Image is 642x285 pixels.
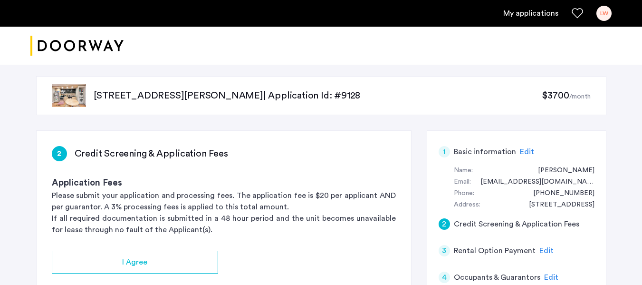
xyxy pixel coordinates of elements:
[52,251,218,274] button: button
[520,148,534,156] span: Edit
[454,272,540,283] h5: Occupants & Guarantors
[454,165,473,177] div: Name:
[524,188,594,199] div: +12033007482
[503,8,558,19] a: My application
[30,28,124,64] img: logo
[94,89,542,102] p: [STREET_ADDRESS][PERSON_NAME] | Application Id: #9128
[542,91,569,100] span: $3700
[602,247,632,275] iframe: chat widget
[454,188,474,199] div: Phone:
[52,213,396,236] p: If all required documentation is submitted in a 48 hour period and the unit becomes unavailable f...
[439,146,450,157] div: 1
[471,177,594,188] div: lwolff@westportps.org
[122,256,147,268] span: I Agree
[454,146,516,157] h5: Basic information
[454,245,536,256] h5: Rental Option Payment
[52,177,396,190] h3: Application Fees
[454,177,471,188] div: Email:
[519,199,594,211] div: 29 Key Rock Road
[544,274,558,281] span: Edit
[52,146,67,161] div: 2
[52,190,396,213] p: Please submit your application and processing fees. The application fee is $20 per applicant AND ...
[596,6,612,21] div: LW
[439,218,450,230] div: 2
[528,165,594,177] div: Lisa Wolff
[572,8,583,19] a: Favorites
[439,245,450,256] div: 3
[30,28,124,64] a: Cazamio logo
[75,147,228,160] h3: Credit Screening & Application Fees
[52,84,86,107] img: apartment
[454,218,579,230] h5: Credit Screening & Application Fees
[454,199,480,211] div: Address:
[569,93,591,100] sub: /month
[439,272,450,283] div: 4
[539,247,554,255] span: Edit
